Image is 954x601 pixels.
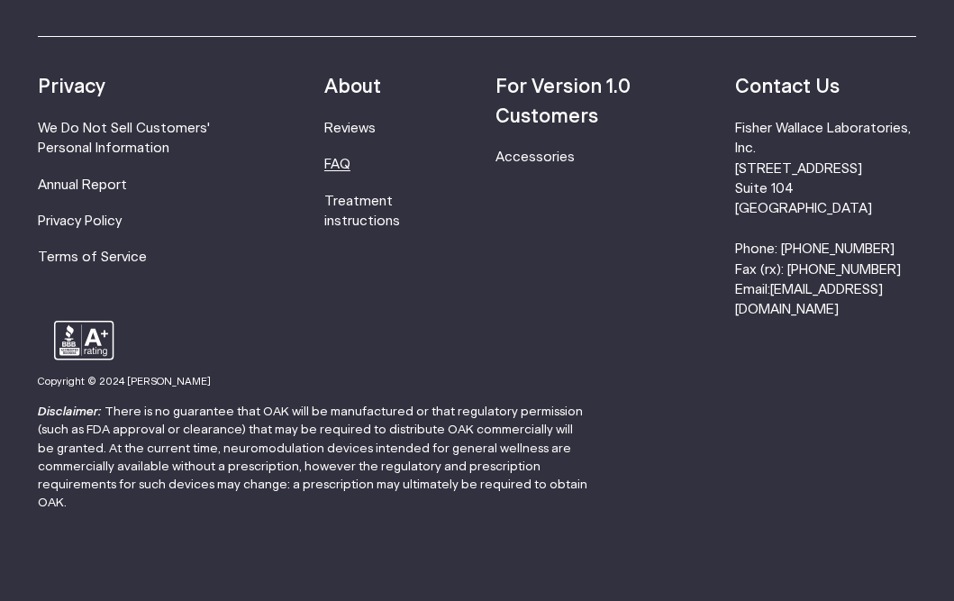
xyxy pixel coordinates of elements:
[495,77,631,125] strong: For Version 1.0 Customers
[735,283,883,316] a: [EMAIL_ADDRESS][DOMAIN_NAME]
[735,77,840,96] strong: Contact Us
[38,250,147,264] a: Terms of Service
[38,403,589,513] p: There is no guarantee that OAK will be manufactured or that regulatory permission (such as FDA ap...
[38,122,210,155] a: We Do Not Sell Customers' Personal Information
[735,119,916,321] li: Fisher Wallace Laboratories, Inc. [STREET_ADDRESS] Suite 104 [GEOGRAPHIC_DATA] Phone: [PHONE_NUMB...
[38,178,127,192] a: Annual Report
[38,377,211,387] small: Copyright © 2024 [PERSON_NAME]
[38,214,122,228] a: Privacy Policy
[324,122,376,135] a: Reviews
[324,158,350,171] a: FAQ
[38,405,102,418] strong: Disclaimer:
[324,77,381,96] strong: About
[38,77,105,96] strong: Privacy
[495,150,575,164] a: Accessories
[324,195,400,228] a: Treatment instructions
